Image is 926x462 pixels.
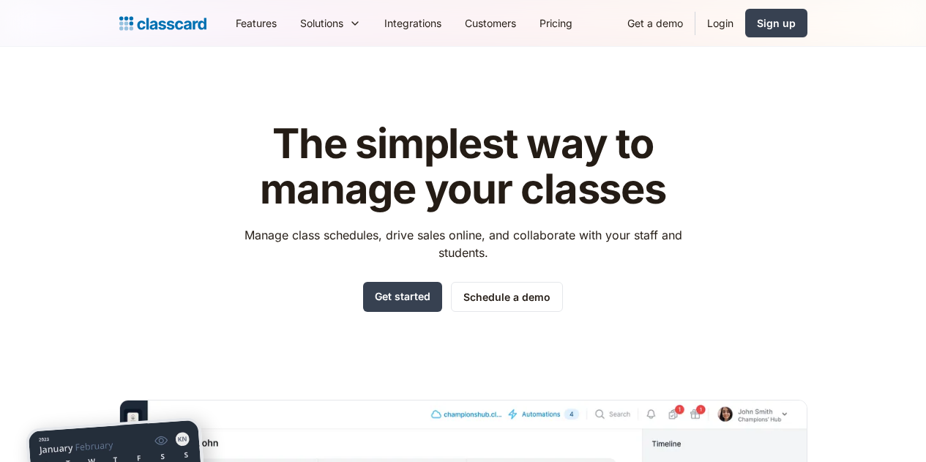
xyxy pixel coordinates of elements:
a: Login [695,7,745,40]
div: Solutions [288,7,373,40]
h1: The simplest way to manage your classes [231,122,695,212]
a: home [119,13,206,34]
a: Get started [363,282,442,312]
a: Pricing [528,7,584,40]
a: Get a demo [616,7,695,40]
a: Customers [453,7,528,40]
a: Integrations [373,7,453,40]
div: Sign up [757,15,796,31]
p: Manage class schedules, drive sales online, and collaborate with your staff and students. [231,226,695,261]
a: Schedule a demo [451,282,563,312]
a: Features [224,7,288,40]
div: Solutions [300,15,343,31]
a: Sign up [745,9,807,37]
